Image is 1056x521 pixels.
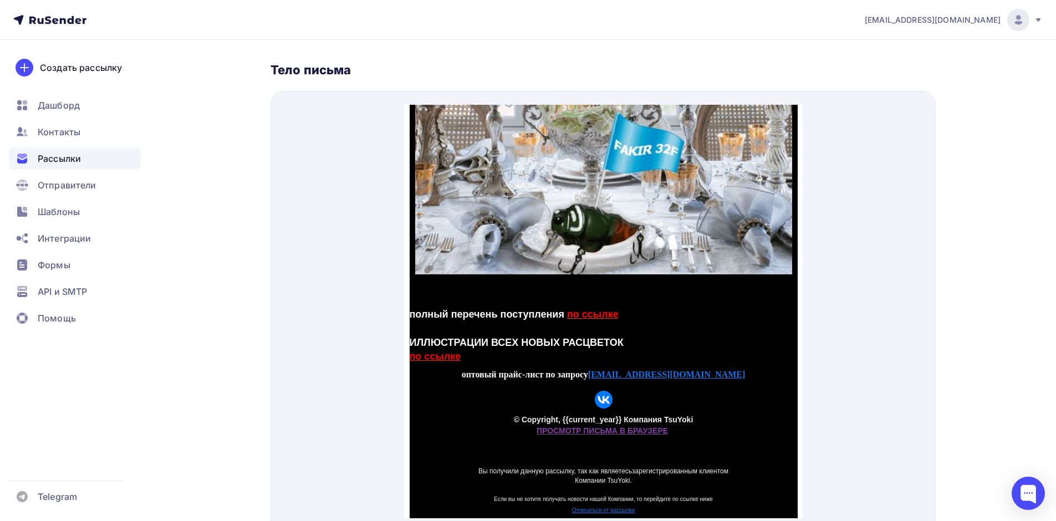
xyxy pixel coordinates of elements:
span: Интеграции [38,232,91,245]
sup: Если вы не хотите получать новости нашей Компании, то перейдите по ссылке ниже [90,391,309,397]
a: Отписаться от рассылки [168,402,231,408]
div: Создать рассылку [40,61,122,74]
a: по ссылке [6,246,57,257]
span: Отправители [38,178,96,192]
span: Формы [38,258,70,272]
span: [EMAIL_ADDRESS][DOMAIN_NAME] [865,14,1001,25]
a: [EMAIL_ADDRESS][DOMAIN_NAME] [184,265,341,274]
span: API и SMTP [38,285,87,298]
img: VK [191,286,208,304]
a: по ссылке [163,204,215,215]
a: Рассылки [9,147,141,170]
a: ПРОСМОТР ПИСЬМА В БРАУЗЕРЕ [132,321,264,330]
span: Контакты [38,125,80,139]
div: Тело письма [271,62,936,78]
span: Telegram [38,490,77,503]
span: © Copyright, {{current_year}} Компания TsuYoki [110,310,289,319]
span: зарегистрированным клиентом [228,362,324,370]
span: Шаблоны [38,205,80,218]
span: Компании TsuYoki. [171,372,228,380]
span: полный перечень поступления [6,204,160,215]
a: Отправители [9,174,141,196]
a: Формы [9,254,141,276]
span: Вы получили данную рассылку, так как являетесь [74,362,228,370]
span: ИЛЛЮСТРАЦИИ ВСЕХ НОВЫХ РАСЦВЕТОК [6,232,220,243]
span: Рассылки [38,152,81,165]
a: Шаблоны [9,201,141,223]
span: Помощь [38,311,76,325]
table: VK icon [191,286,208,304]
a: Дашборд [9,94,141,116]
div: social [11,286,388,304]
strong: оптовый прайс-лист по запросу [58,265,184,274]
span: Дашборд [38,99,80,112]
a: [EMAIL_ADDRESS][DOMAIN_NAME] [865,9,1043,31]
a: Контакты [9,121,141,143]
